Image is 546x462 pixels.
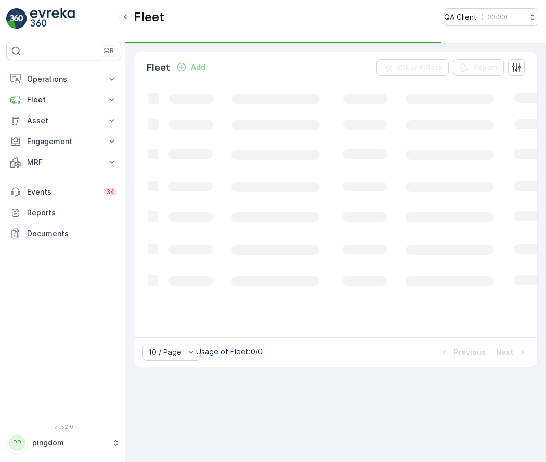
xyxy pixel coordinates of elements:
[6,89,121,110] button: Fleet
[481,13,508,21] p: ( +03:00 )
[196,346,263,357] p: Usage of Fleet : 0/0
[27,95,100,105] p: Fleet
[496,347,513,357] p: Next
[27,74,100,84] p: Operations
[6,223,121,244] a: Documents
[6,131,121,152] button: Engagement
[6,8,27,29] img: logo
[6,202,121,223] a: Reports
[147,60,170,75] p: Fleet
[438,346,487,358] button: Previous
[27,187,98,197] p: Events
[172,61,210,73] button: Add
[444,8,538,26] button: QA Client(+03:00)
[6,423,121,430] span: v 1.52.0
[376,59,449,76] button: Clear Filters
[191,62,205,72] p: Add
[6,432,121,454] button: PPpingdom
[134,9,164,25] p: Fleet
[27,157,100,168] p: MRF
[103,47,114,55] p: ⌘B
[9,434,25,451] div: PP
[30,8,75,29] img: logo_light-DOdMpM7g.png
[6,69,121,89] button: Operations
[397,62,443,73] p: Clear Filters
[495,346,529,358] button: Next
[27,115,100,126] p: Asset
[453,59,504,76] button: Export
[474,62,498,73] p: Export
[106,188,115,196] p: 34
[444,12,477,22] p: QA Client
[32,438,107,448] p: pingdom
[6,110,121,131] button: Asset
[27,228,117,239] p: Documents
[6,152,121,173] button: MRF
[6,182,121,202] a: Events34
[27,208,117,218] p: Reports
[27,136,100,147] p: Engagement
[453,347,486,357] p: Previous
